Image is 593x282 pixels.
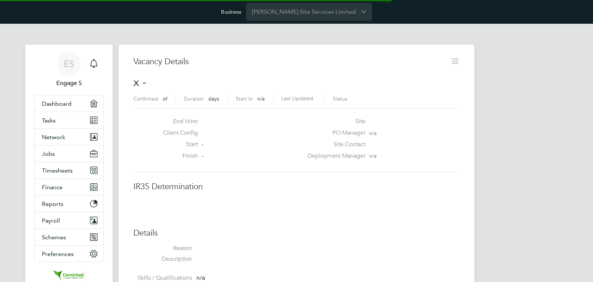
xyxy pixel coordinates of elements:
span: of [163,95,167,102]
label: Last Updated [281,95,313,102]
label: Skills / Qualifications [133,274,192,282]
span: x - [133,75,146,89]
span: Tasks [42,117,56,124]
label: Start [157,141,198,148]
span: n/a [196,274,205,282]
span: Jobs [42,150,55,157]
span: Engage S [34,79,104,88]
span: - [202,153,203,159]
span: ES [64,59,74,69]
button: Jobs [34,145,103,162]
a: Go to home page [34,270,104,282]
span: Payroll [42,217,60,224]
h3: Vacancy Details [133,56,439,67]
label: Confirmed [133,95,158,102]
span: days [208,95,219,102]
a: Dashboard [34,95,103,112]
label: Description [133,255,192,263]
label: Start In [236,95,253,102]
a: Tasks [34,112,103,128]
button: Preferences [34,246,103,262]
a: ESEngage S [34,52,104,88]
button: Schemes [34,229,103,245]
img: carmichael-logo-retina.png [52,270,86,282]
button: Finance [34,179,103,195]
label: End Hirer [157,118,198,125]
button: Payroll [34,212,103,229]
label: Client Config [157,129,198,137]
label: Status [333,95,347,102]
label: Site Contact [303,141,365,148]
span: Timesheets [42,167,73,174]
span: Finance [42,184,63,191]
h3: Details [133,228,460,239]
span: Network [42,134,65,141]
label: Duration [184,95,204,102]
button: Reports [34,196,103,212]
label: Reason [133,245,192,252]
label: Finish [157,152,198,160]
span: Preferences [42,250,74,258]
span: Reports [42,200,63,207]
span: Schemes [42,234,66,241]
span: - [202,141,203,148]
label: Business [221,9,241,15]
h3: IR35 Determination [133,181,460,192]
label: Deployment Manager [303,152,365,160]
span: n/a [257,95,265,102]
span: Dashboard [42,100,72,107]
button: Network [34,129,103,145]
label: PO Manager [303,129,365,137]
span: n/a [369,130,377,137]
button: Timesheets [34,162,103,178]
span: n/a [369,153,377,159]
label: Site [303,118,365,125]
